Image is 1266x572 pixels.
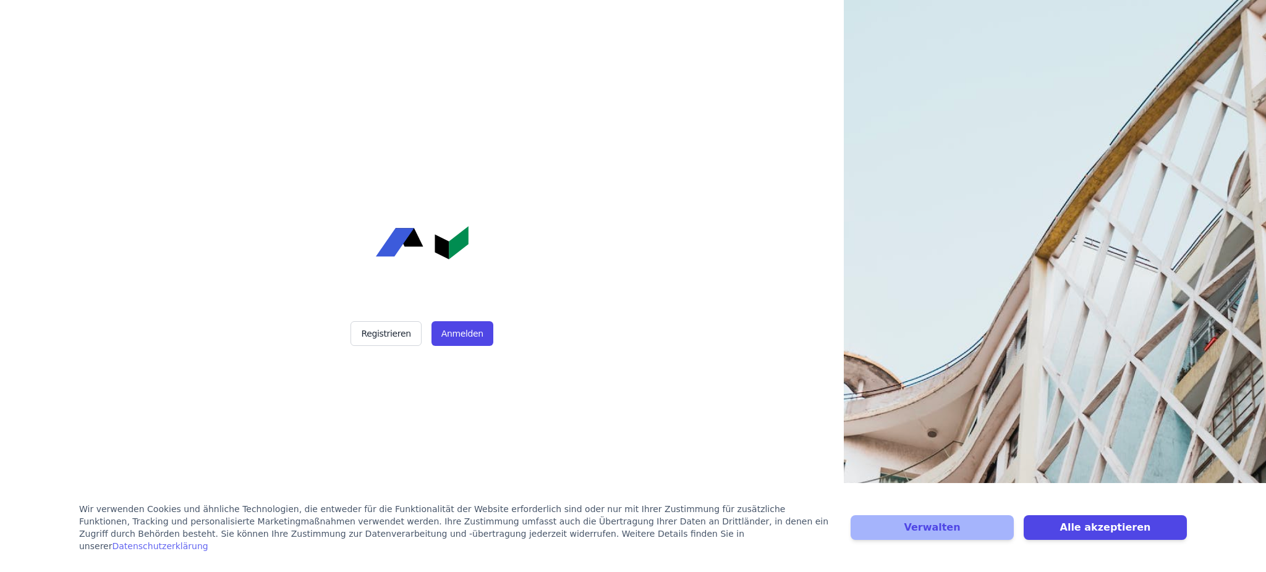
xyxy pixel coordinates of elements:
[79,503,836,552] div: Wir verwenden Cookies und ähnliche Technologien, die entweder für die Funktionalität der Website ...
[350,321,421,346] button: Registrieren
[112,541,208,551] a: Datenschutzerklärung
[1024,515,1187,540] button: Alle akzeptieren
[851,515,1014,540] button: Verwalten
[431,321,493,346] button: Anmelden
[376,226,469,259] img: Concular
